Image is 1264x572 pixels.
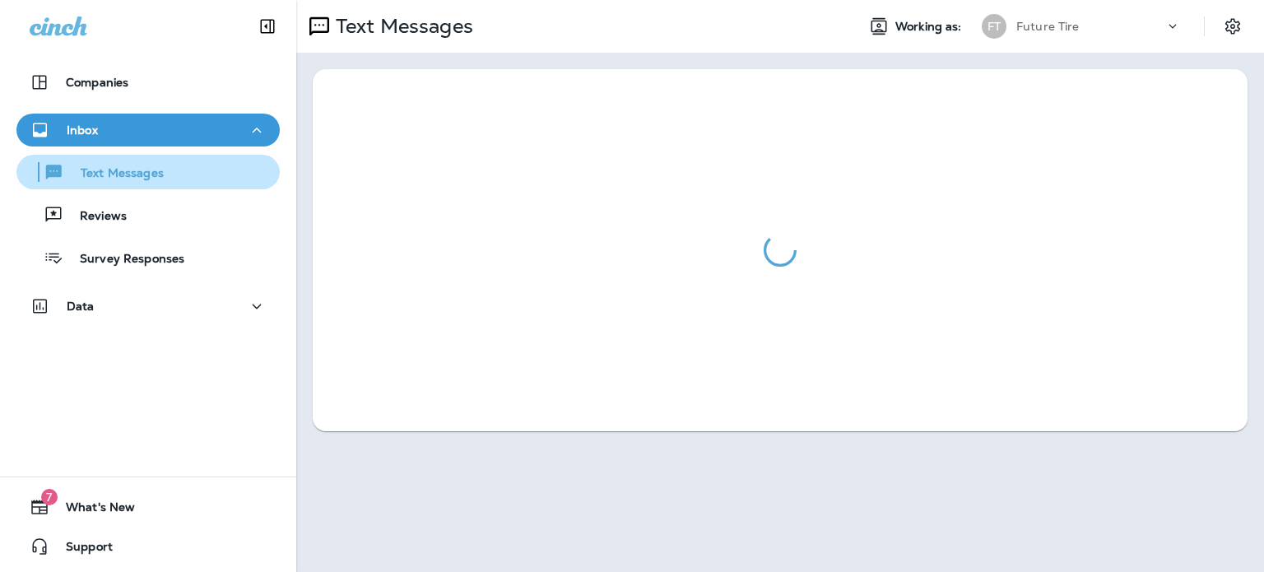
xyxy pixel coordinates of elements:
[16,290,280,323] button: Data
[1016,20,1080,33] p: Future Tire
[16,66,280,99] button: Companies
[16,198,280,232] button: Reviews
[64,166,164,182] p: Text Messages
[49,500,135,520] span: What's New
[16,491,280,523] button: 7What's New
[63,209,127,225] p: Reviews
[41,489,58,505] span: 7
[16,114,280,146] button: Inbox
[49,540,113,560] span: Support
[67,123,98,137] p: Inbox
[16,155,280,189] button: Text Messages
[66,76,128,89] p: Companies
[982,14,1006,39] div: FT
[895,20,965,34] span: Working as:
[67,300,95,313] p: Data
[244,10,290,43] button: Collapse Sidebar
[16,530,280,563] button: Support
[16,240,280,275] button: Survey Responses
[329,14,473,39] p: Text Messages
[63,252,184,267] p: Survey Responses
[1218,12,1248,41] button: Settings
